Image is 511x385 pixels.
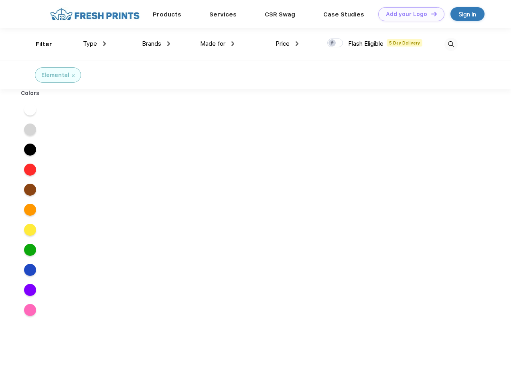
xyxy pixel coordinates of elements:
[167,41,170,46] img: dropdown.png
[431,12,437,16] img: DT
[444,38,458,51] img: desktop_search.svg
[231,41,234,46] img: dropdown.png
[296,41,298,46] img: dropdown.png
[48,7,142,21] img: fo%20logo%202.webp
[387,39,422,47] span: 5 Day Delivery
[36,40,52,49] div: Filter
[103,41,106,46] img: dropdown.png
[200,40,225,47] span: Made for
[72,74,75,77] img: filter_cancel.svg
[276,40,290,47] span: Price
[209,11,237,18] a: Services
[265,11,295,18] a: CSR Swag
[41,71,69,79] div: Elemental
[348,40,383,47] span: Flash Eligible
[459,10,476,19] div: Sign in
[153,11,181,18] a: Products
[83,40,97,47] span: Type
[386,11,427,18] div: Add your Logo
[142,40,161,47] span: Brands
[450,7,485,21] a: Sign in
[15,89,46,97] div: Colors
